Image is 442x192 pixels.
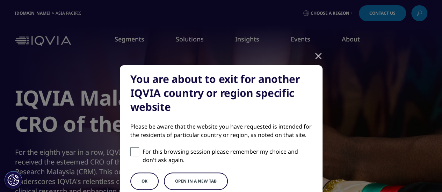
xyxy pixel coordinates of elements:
button: Open in a new tab [164,172,228,190]
div: Please be aware that the website you have requested is intended for the residents of particular c... [130,122,312,139]
div: You are about to exit for another IQVIA country or region specific website [130,72,312,114]
p: For this browsing session please remember my choice and don't ask again. [143,147,312,164]
button: OK [130,172,159,190]
button: Cookies Settings [5,171,22,189]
